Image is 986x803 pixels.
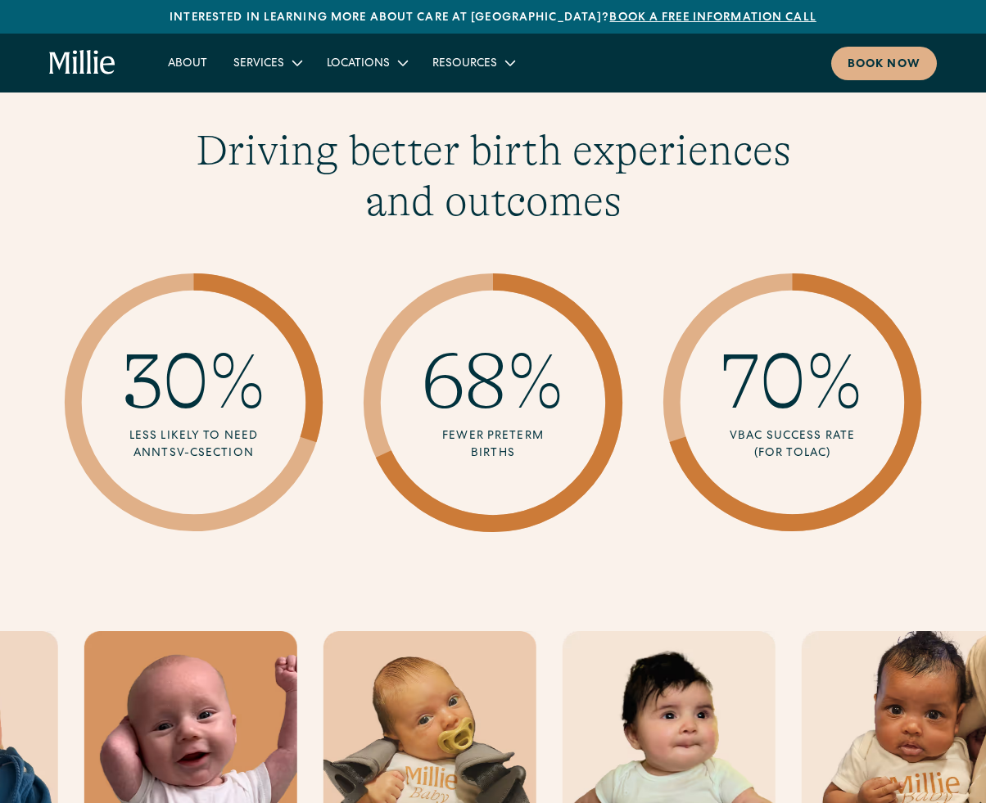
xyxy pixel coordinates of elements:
[441,428,545,462] div: Fewer Preterm Births
[432,56,497,73] div: Resources
[831,47,937,80] a: Book now
[721,337,863,426] span: 70%
[422,337,564,426] span: 68%
[327,56,390,73] div: Locations
[314,49,419,76] div: Locations
[179,125,807,228] h3: Driving better birth experiences and outcomes
[121,337,266,426] span: 30%
[419,49,527,76] div: Resources
[848,56,920,74] div: Book now
[609,12,816,24] a: Book a free information call
[106,428,283,462] div: Less likely to need an Section
[152,448,198,459] span: NTSV-C
[155,49,220,76] a: About
[721,428,864,462] div: VBAC success rate (for TOLAC)
[49,50,115,76] a: home
[220,49,314,76] div: Services
[233,56,284,73] div: Services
